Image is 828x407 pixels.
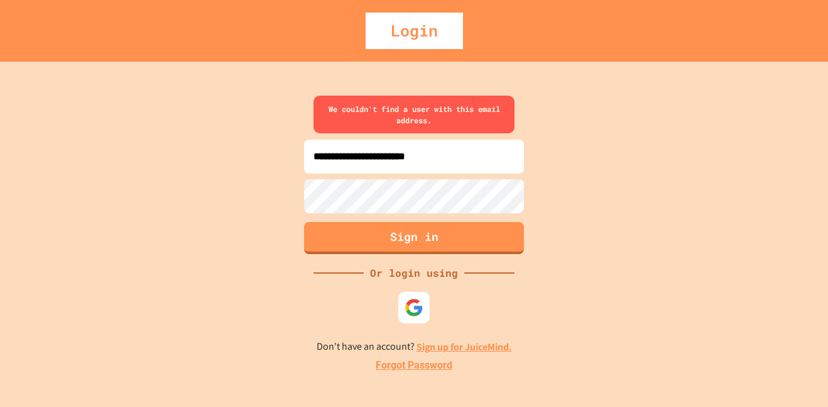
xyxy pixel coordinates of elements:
[366,13,463,49] div: Login
[313,96,515,133] div: We couldn't find a user with this email address.
[317,339,512,355] p: Don't have an account?
[376,358,452,373] a: Forgot Password
[405,298,423,317] img: google-icon.svg
[364,265,464,281] div: Or login using
[417,340,512,354] a: Sign up for JuiceMind.
[304,222,524,254] button: Sign in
